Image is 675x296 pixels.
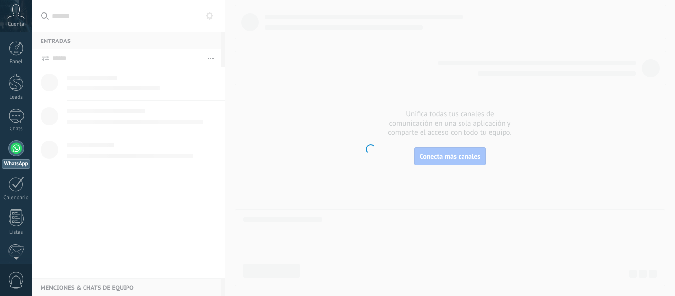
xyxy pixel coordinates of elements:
[2,59,31,65] div: Panel
[2,195,31,201] div: Calendario
[8,21,24,28] span: Cuenta
[2,229,31,236] div: Listas
[2,159,30,169] div: WhatsApp
[2,94,31,101] div: Leads
[2,126,31,132] div: Chats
